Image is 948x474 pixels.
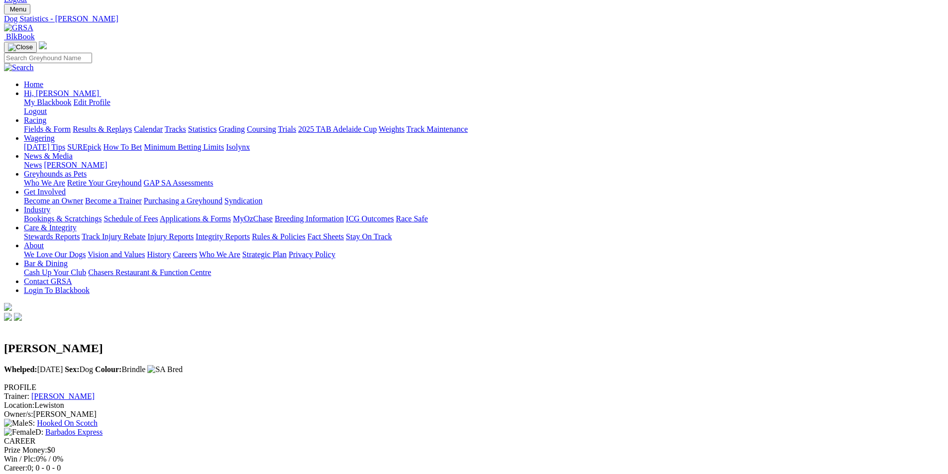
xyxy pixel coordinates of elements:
[24,214,102,223] a: Bookings & Scratchings
[24,223,77,232] a: Care & Integrity
[24,161,944,170] div: News & Media
[165,125,186,133] a: Tracks
[24,89,101,97] a: Hi, [PERSON_NAME]
[74,98,110,106] a: Edit Profile
[233,214,273,223] a: MyOzChase
[6,32,35,41] span: BlkBook
[346,232,392,241] a: Stay On Track
[4,32,35,41] a: BlkBook
[147,365,183,374] img: SA Bred
[8,43,33,51] img: Close
[379,125,405,133] a: Weights
[4,437,944,446] div: CAREER
[134,125,163,133] a: Calendar
[37,419,98,427] a: Hooked On Scotch
[144,196,222,205] a: Purchasing a Greyhound
[4,53,92,63] input: Search
[24,152,73,160] a: News & Media
[4,303,12,311] img: logo-grsa-white.png
[24,188,66,196] a: Get Involved
[4,313,12,321] img: facebook.svg
[24,196,83,205] a: Become an Owner
[199,250,240,259] a: Who We Are
[147,232,194,241] a: Injury Reports
[24,143,944,152] div: Wagering
[65,365,79,374] b: Sex:
[24,116,46,124] a: Racing
[4,455,944,464] div: 0% / 0%
[242,250,287,259] a: Strategic Plan
[224,196,262,205] a: Syndication
[275,214,344,223] a: Breeding Information
[24,241,44,250] a: About
[104,214,158,223] a: Schedule of Fees
[4,455,36,463] span: Win / Plc:
[24,259,68,268] a: Bar & Dining
[67,179,142,187] a: Retire Your Greyhound
[39,41,47,49] img: logo-grsa-white.png
[144,179,213,187] a: GAP SA Assessments
[24,80,43,89] a: Home
[24,134,55,142] a: Wagering
[10,5,26,13] span: Menu
[4,428,35,437] img: Female
[4,419,28,428] img: Male
[24,232,944,241] div: Care & Integrity
[346,214,394,223] a: ICG Outcomes
[4,464,27,472] span: Career:
[4,401,34,409] span: Location:
[85,196,142,205] a: Become a Trainer
[289,250,335,259] a: Privacy Policy
[104,143,142,151] a: How To Bet
[24,170,87,178] a: Greyhounds as Pets
[24,214,944,223] div: Industry
[24,125,71,133] a: Fields & Form
[73,125,132,133] a: Results & Replays
[24,179,944,188] div: Greyhounds as Pets
[226,143,250,151] a: Isolynx
[31,392,95,400] a: [PERSON_NAME]
[4,342,944,355] h2: [PERSON_NAME]
[24,89,99,97] span: Hi, [PERSON_NAME]
[45,428,103,436] a: Barbados Express
[247,125,276,133] a: Coursing
[4,428,43,436] span: D:
[24,205,50,214] a: Industry
[95,365,145,374] span: Brindle
[4,410,33,418] span: Owner/s:
[4,383,944,392] div: PROFILE
[4,464,944,473] div: 0; 0 - 0 - 0
[24,268,86,277] a: Cash Up Your Club
[196,232,250,241] a: Integrity Reports
[65,365,93,374] span: Dog
[407,125,468,133] a: Track Maintenance
[24,268,944,277] div: Bar & Dining
[308,232,344,241] a: Fact Sheets
[24,250,944,259] div: About
[67,143,101,151] a: SUREpick
[24,98,944,116] div: Hi, [PERSON_NAME]
[4,401,944,410] div: Lewiston
[4,446,944,455] div: $0
[24,179,65,187] a: Who We Are
[173,250,197,259] a: Careers
[4,410,944,419] div: [PERSON_NAME]
[4,23,33,32] img: GRSA
[4,392,29,400] span: Trainer:
[88,250,145,259] a: Vision and Values
[4,63,34,72] img: Search
[298,125,377,133] a: 2025 TAB Adelaide Cup
[144,143,224,151] a: Minimum Betting Limits
[4,4,30,14] button: Toggle navigation
[24,98,72,106] a: My Blackbook
[95,365,121,374] b: Colour:
[4,42,37,53] button: Toggle navigation
[252,232,306,241] a: Rules & Policies
[396,214,427,223] a: Race Safe
[44,161,107,169] a: [PERSON_NAME]
[24,161,42,169] a: News
[24,125,944,134] div: Racing
[147,250,171,259] a: History
[24,277,72,285] a: Contact GRSA
[219,125,245,133] a: Grading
